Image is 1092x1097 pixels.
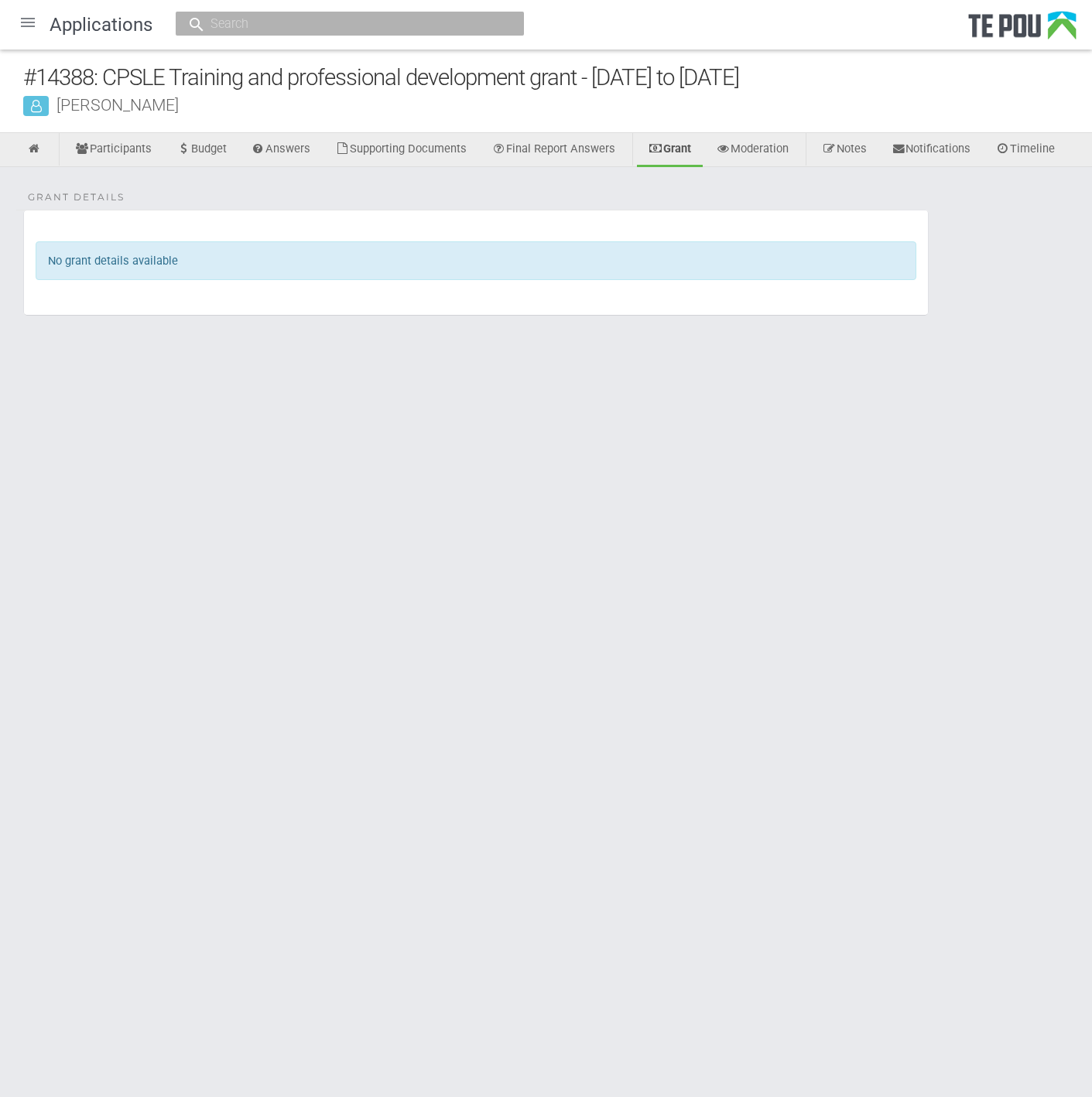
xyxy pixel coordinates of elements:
a: Timeline [984,133,1066,167]
a: Answers [240,133,323,167]
a: Grant [637,133,703,167]
div: #14388: CPSLE Training and professional development grant - [DATE] to [DATE] [23,61,1092,94]
a: Budget [165,133,238,167]
a: Notifications [880,133,983,167]
div: [PERSON_NAME] [23,97,1092,113]
span: Grant details [28,190,125,204]
a: Notes [810,133,878,167]
a: Moderation [704,133,800,167]
a: Participants [63,133,163,167]
a: Final Report Answers [480,133,627,167]
div: No grant details available [36,241,916,280]
input: Search [206,15,478,32]
a: Supporting Documents [323,133,478,167]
